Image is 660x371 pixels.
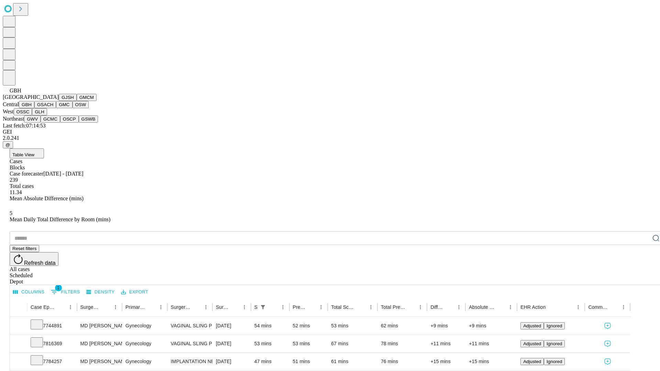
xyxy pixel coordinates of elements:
div: 76 mins [381,353,424,370]
div: Predicted In Room Duration [293,304,306,310]
button: Menu [201,302,211,312]
button: Ignored [544,358,565,365]
span: Northeast [3,116,24,122]
button: GWV [24,115,41,123]
div: VAGINAL SLING PROCEDURE FOR [MEDICAL_DATA] [171,335,209,352]
button: Ignored [544,340,565,347]
button: Expand [13,338,24,350]
button: Menu [240,302,249,312]
span: [GEOGRAPHIC_DATA] [3,94,59,100]
button: Menu [506,302,515,312]
button: Reset filters [10,245,39,252]
button: Sort [191,302,201,312]
div: Surgery Name [171,304,191,310]
span: West [3,109,14,114]
span: Last fetch: 07:14:53 [3,123,46,128]
div: Scheduled In Room Duration [254,304,257,310]
button: Menu [416,302,425,312]
button: Adjusted [520,358,544,365]
div: +15 mins [430,353,462,370]
div: 78 mins [381,335,424,352]
div: EHR Action [520,304,546,310]
div: IMPLANTATION NEUROSTIMULATOR SACRAL NERVE [171,353,209,370]
span: @ [5,142,10,147]
span: 239 [10,177,18,183]
button: Adjusted [520,340,544,347]
span: [DATE] - [DATE] [43,171,83,177]
div: 7744891 [31,317,74,335]
div: Surgeon Name [80,304,100,310]
button: Menu [66,302,75,312]
button: Show filters [49,286,82,297]
button: GMCM [77,94,97,101]
div: 53 mins [254,335,286,352]
span: Ignored [547,323,562,328]
div: Comments [588,304,608,310]
button: Menu [316,302,326,312]
button: @ [3,141,13,148]
div: [DATE] [216,317,247,335]
span: Total cases [10,183,34,189]
div: 53 mins [293,335,324,352]
div: 7784257 [31,353,74,370]
button: Sort [496,302,506,312]
button: GBH [19,101,34,108]
div: Gynecology [125,335,164,352]
span: Mean Absolute Difference (mins) [10,195,84,201]
div: Gynecology [125,317,164,335]
button: OSCP [60,115,79,123]
div: 7816369 [31,335,74,352]
button: Sort [609,302,619,312]
span: 5 [10,210,12,216]
button: Table View [10,148,44,158]
div: MD [PERSON_NAME] [PERSON_NAME] [80,335,119,352]
div: Gynecology [125,353,164,370]
div: GEI [3,129,657,135]
button: Sort [230,302,240,312]
span: 1 [55,284,62,291]
button: Sort [146,302,156,312]
button: Menu [619,302,628,312]
button: Menu [573,302,583,312]
span: 11.34 [10,189,22,195]
div: Difference [430,304,444,310]
div: 53 mins [331,317,374,335]
div: [DATE] [216,335,247,352]
div: 61 mins [331,353,374,370]
div: 54 mins [254,317,286,335]
button: Adjusted [520,322,544,329]
div: [DATE] [216,353,247,370]
div: 52 mins [293,317,324,335]
button: Sort [268,302,278,312]
div: +11 mins [469,335,514,352]
button: Export [119,287,150,297]
button: Density [85,287,117,297]
button: Menu [454,302,464,312]
button: OSW [73,101,89,108]
button: OSSC [14,108,32,115]
div: Absolute Difference [469,304,495,310]
button: GCMC [41,115,60,123]
div: Total Predicted Duration [381,304,406,310]
span: Adjusted [523,323,541,328]
button: Show filters [258,302,268,312]
span: Adjusted [523,341,541,346]
button: GMC [56,101,72,108]
span: Ignored [547,341,562,346]
button: GSACH [34,101,56,108]
button: Menu [278,302,288,312]
div: Case Epic Id [31,304,55,310]
div: 47 mins [254,353,286,370]
button: Sort [546,302,556,312]
span: Adjusted [523,359,541,364]
div: +9 mins [469,317,514,335]
div: MD [PERSON_NAME] [PERSON_NAME] [80,317,119,335]
button: Sort [356,302,366,312]
div: Total Scheduled Duration [331,304,356,310]
div: Surgery Date [216,304,229,310]
div: MD [PERSON_NAME] [PERSON_NAME] [80,353,119,370]
button: GJSH [59,94,77,101]
button: Expand [13,356,24,368]
button: Sort [101,302,111,312]
button: Sort [444,302,454,312]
